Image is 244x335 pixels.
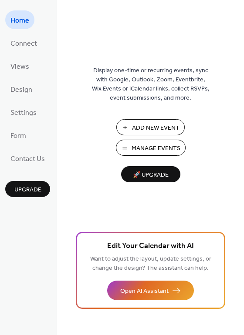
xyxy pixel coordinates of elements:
[5,80,37,98] a: Design
[90,253,211,274] span: Want to adjust the layout, update settings, or change the design? The assistant can help.
[5,103,42,121] a: Settings
[14,185,41,194] span: Upgrade
[116,140,186,156] button: Manage Events
[10,37,37,50] span: Connect
[5,181,50,197] button: Upgrade
[132,124,180,133] span: Add New Event
[116,119,185,135] button: Add New Event
[10,152,45,166] span: Contact Us
[120,287,169,296] span: Open AI Assistant
[5,33,42,52] a: Connect
[107,240,194,252] span: Edit Your Calendar with AI
[121,166,180,182] button: 🚀 Upgrade
[5,10,34,29] a: Home
[5,149,50,167] a: Contact Us
[10,129,26,143] span: Form
[5,126,31,144] a: Form
[92,66,210,103] span: Display one-time or recurring events, sync with Google, Outlook, Zoom, Eventbrite, Wix Events or ...
[107,281,194,300] button: Open AI Assistant
[5,57,34,75] a: Views
[10,83,32,97] span: Design
[10,106,37,120] span: Settings
[10,60,29,74] span: Views
[126,169,175,181] span: 🚀 Upgrade
[132,144,180,153] span: Manage Events
[10,14,29,27] span: Home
